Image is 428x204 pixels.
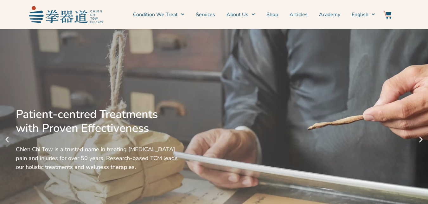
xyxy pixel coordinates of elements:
[352,11,368,18] span: English
[196,7,215,22] a: Services
[384,11,391,19] img: Website Icon-03
[266,7,278,22] a: Shop
[319,7,340,22] a: Academy
[290,7,308,22] a: Articles
[352,7,375,22] a: Switch to English
[16,108,178,135] div: Patient-centred Treatments with Proven Effectiveness
[133,7,184,22] a: Condition We Treat
[106,7,375,22] nav: Menu
[16,145,178,171] div: Chien Chi Tow is a trusted name in treating [MEDICAL_DATA] pain and injuries for over 50 years. R...
[417,136,425,144] div: Next slide
[3,136,11,144] div: Previous slide
[227,7,255,22] a: About Us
